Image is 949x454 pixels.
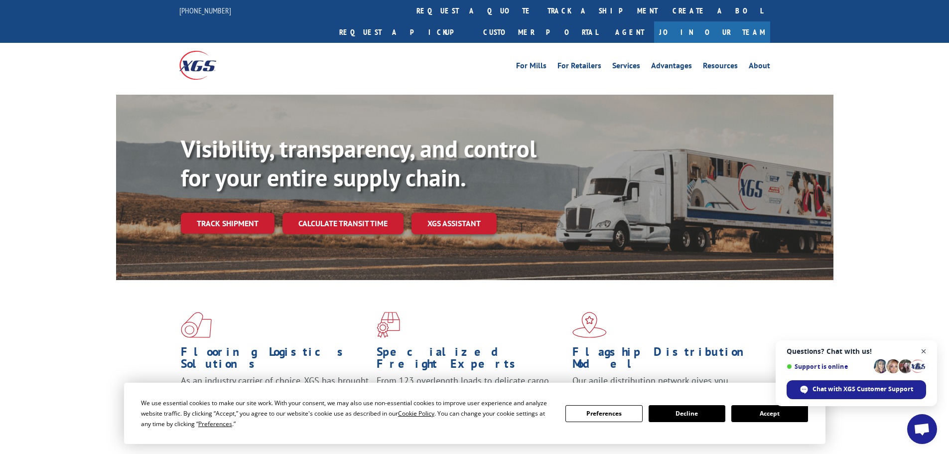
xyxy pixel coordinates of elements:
button: Preferences [565,405,642,422]
h1: Flagship Distribution Model [572,346,761,375]
span: As an industry carrier of choice, XGS has brought innovation and dedication to flooring logistics... [181,375,369,410]
span: Preferences [198,420,232,428]
img: xgs-icon-total-supply-chain-intelligence-red [181,312,212,338]
a: For Mills [516,62,546,73]
button: Accept [731,405,808,422]
img: xgs-icon-focused-on-flooring-red [377,312,400,338]
a: Resources [703,62,738,73]
span: Chat with XGS Customer Support [787,380,926,399]
a: Join Our Team [654,21,770,43]
a: [PHONE_NUMBER] [179,5,231,15]
span: Questions? Chat with us! [787,347,926,355]
a: For Retailers [557,62,601,73]
h1: Flooring Logistics Solutions [181,346,369,375]
span: Our agile distribution network gives you nationwide inventory management on demand. [572,375,756,398]
a: XGS ASSISTANT [411,213,497,234]
button: Decline [649,405,725,422]
a: Request a pickup [332,21,476,43]
b: Visibility, transparency, and control for your entire supply chain. [181,133,537,193]
img: xgs-icon-flagship-distribution-model-red [572,312,607,338]
span: Cookie Policy [398,409,434,418]
a: Services [612,62,640,73]
a: Customer Portal [476,21,605,43]
a: Track shipment [181,213,274,234]
span: Chat with XGS Customer Support [813,385,913,394]
div: We use essential cookies to make our site work. With your consent, we may also use non-essential ... [141,398,553,429]
p: From 123 overlength loads to delicate cargo, our experienced staff knows the best way to move you... [377,375,565,419]
a: Calculate transit time [282,213,404,234]
a: Agent [605,21,654,43]
h1: Specialized Freight Experts [377,346,565,375]
span: Support is online [787,363,870,370]
a: Advantages [651,62,692,73]
div: Cookie Consent Prompt [124,383,825,444]
a: About [749,62,770,73]
a: Open chat [907,414,937,444]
